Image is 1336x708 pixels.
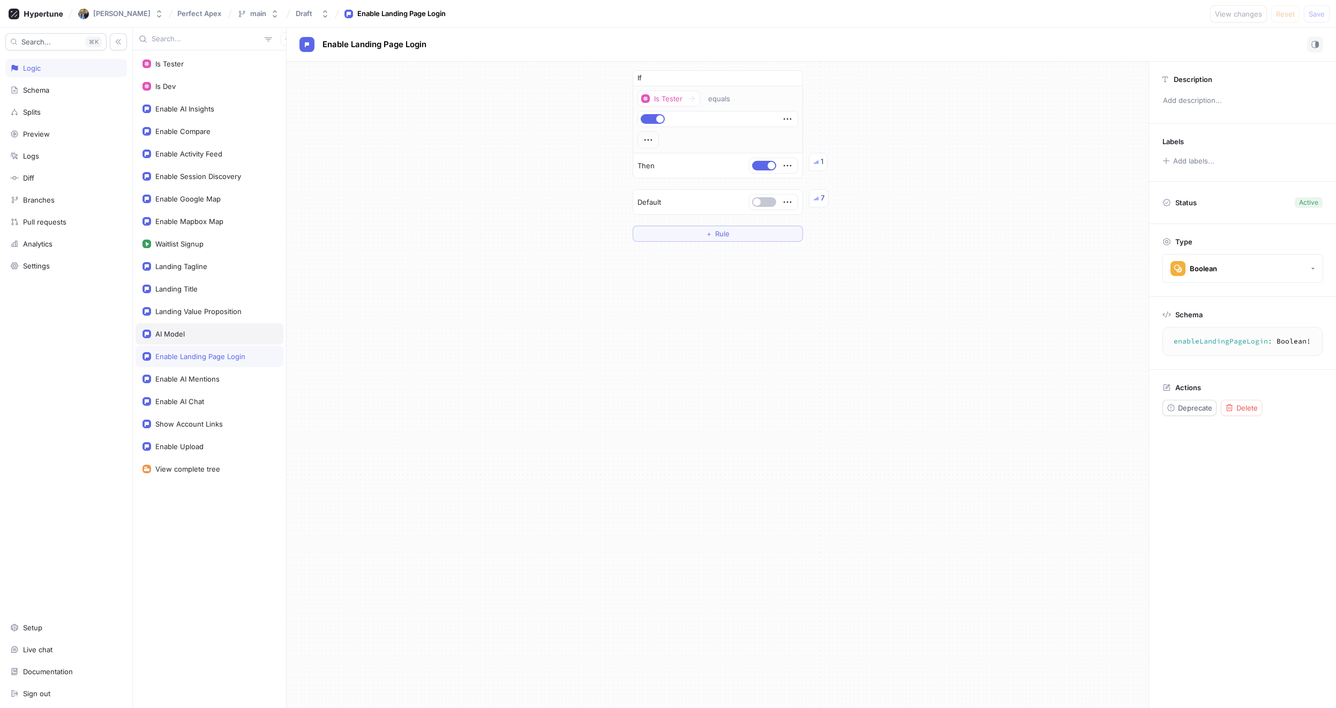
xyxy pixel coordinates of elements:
[637,91,700,107] button: Is Tester
[1215,11,1262,17] span: View changes
[21,39,51,45] span: Search...
[155,217,223,226] div: Enable Mapbox Map
[78,9,89,19] img: User
[1175,237,1192,246] p: Type
[1159,154,1218,168] button: Add labels...
[1162,254,1323,283] button: Boolean
[23,667,73,676] div: Documentation
[155,375,220,383] div: Enable AI Mentions
[715,230,730,237] span: Rule
[250,9,266,18] div: main
[23,262,50,270] div: Settings
[23,130,50,138] div: Preview
[23,64,41,72] div: Logic
[74,4,168,24] button: User[PERSON_NAME]
[155,285,198,293] div: Landing Title
[155,442,204,451] div: Enable Upload
[296,9,312,18] div: Draft
[705,230,712,237] span: ＋
[1175,310,1203,319] p: Schema
[1309,11,1325,17] span: Save
[1167,332,1318,351] textarea: enableLandingPageLogin: Boolean!
[1178,405,1212,411] span: Deprecate
[155,195,221,203] div: Enable Google Map
[5,662,127,681] a: Documentation
[708,94,730,103] div: equals
[637,73,642,84] p: If
[821,156,823,167] div: 1
[654,94,682,103] div: Is Tester
[23,623,42,632] div: Setup
[1221,400,1262,416] button: Delete
[155,420,223,428] div: Show Account Links
[1190,264,1217,273] div: Boolean
[637,197,661,208] p: Default
[155,127,211,136] div: Enable Compare
[23,645,52,654] div: Live chat
[1162,137,1184,146] p: Labels
[1271,5,1300,23] button: Reset
[155,59,184,68] div: Is Tester
[23,86,49,94] div: Schema
[155,150,222,158] div: Enable Activity Feed
[23,196,55,204] div: Branches
[155,330,185,338] div: AI Model
[155,105,214,113] div: Enable AI Insights
[177,10,221,17] span: Perfect Apex
[1276,11,1295,17] span: Reset
[1162,400,1217,416] button: Deprecate
[1175,383,1201,392] p: Actions
[85,36,102,47] div: K
[23,108,41,116] div: Splits
[23,174,34,182] div: Diff
[1175,195,1197,210] p: Status
[155,397,204,406] div: Enable AI Chat
[633,226,803,242] button: ＋Rule
[233,5,283,23] button: main
[155,307,242,316] div: Landing Value Proposition
[1299,198,1318,207] div: Active
[155,465,220,473] div: View complete tree
[637,161,655,172] p: Then
[155,172,241,181] div: Enable Session Discovery
[93,9,151,18] div: [PERSON_NAME]
[1174,75,1212,84] p: Description
[155,352,245,361] div: Enable Landing Page Login
[821,193,824,204] div: 7
[23,152,39,160] div: Logs
[1210,5,1267,23] button: View changes
[1158,92,1327,110] p: Add description...
[23,218,66,226] div: Pull requests
[23,689,50,698] div: Sign out
[152,34,260,44] input: Search...
[155,82,176,91] div: Is Dev
[155,240,204,248] div: Waitlist Signup
[5,33,107,50] button: Search...K
[322,40,426,49] span: Enable Landing Page Login
[291,5,334,23] button: Draft
[155,262,207,271] div: Landing Tagline
[1236,405,1258,411] span: Delete
[703,91,746,107] button: equals
[357,9,446,19] div: Enable Landing Page Login
[1304,5,1330,23] button: Save
[23,240,52,248] div: Analytics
